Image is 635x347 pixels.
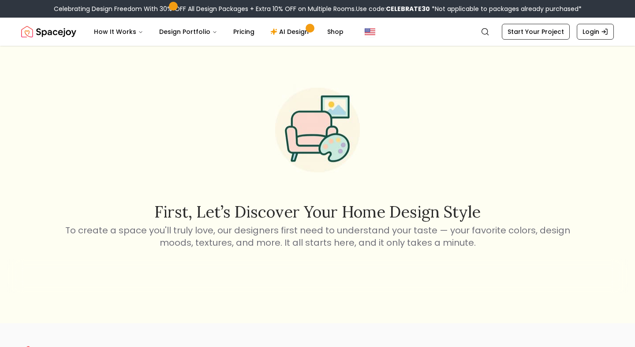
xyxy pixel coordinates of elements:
b: CELEBRATE30 [386,4,430,13]
a: Pricing [226,23,261,41]
p: To create a space you'll truly love, our designers first need to understand your taste — your fav... [63,224,571,249]
button: How It Works [87,23,150,41]
a: AI Design [263,23,318,41]
img: Spacejoy Logo [21,23,76,41]
img: Start Style Quiz Illustration [261,74,374,186]
h2: First, let’s discover your home design style [63,203,571,221]
a: Spacejoy [21,23,76,41]
a: Login [577,24,614,40]
div: Celebrating Design Freedom With 30% OFF All Design Packages + Extra 10% OFF on Multiple Rooms. [54,4,582,13]
button: Design Portfolio [152,23,224,41]
nav: Global [21,18,614,46]
span: Use code: [356,4,430,13]
a: Shop [320,23,351,41]
a: Start Your Project [502,24,570,40]
span: *Not applicable to packages already purchased* [430,4,582,13]
nav: Main [87,23,351,41]
img: United States [365,26,375,37]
